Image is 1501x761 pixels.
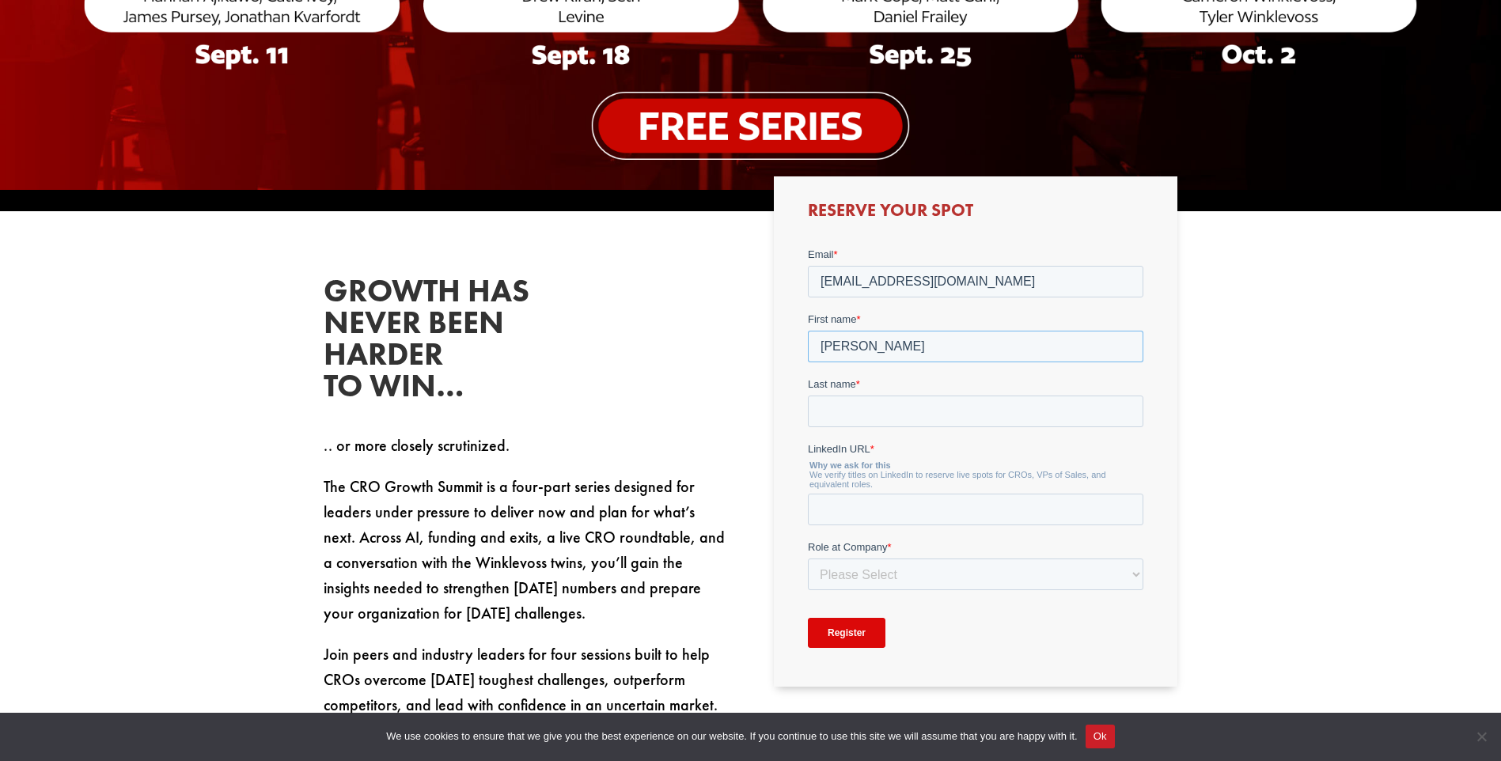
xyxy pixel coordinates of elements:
iframe: Form 0 [808,247,1143,661]
button: Ok [1086,725,1115,748]
span: Join peers and industry leaders for four sessions built to help CROs overcome [DATE] toughest cha... [324,644,718,715]
span: The CRO Growth Summit is a four-part series designed for leaders under pressure to deliver now an... [324,476,725,623]
span: .. or more closely scrutinized. [324,435,510,456]
span: No [1473,729,1489,744]
h2: Growth has never been harder to win… [324,275,561,410]
span: We use cookies to ensure that we give you the best experience on our website. If you continue to ... [386,729,1077,744]
h3: Reserve Your Spot [808,202,1143,227]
